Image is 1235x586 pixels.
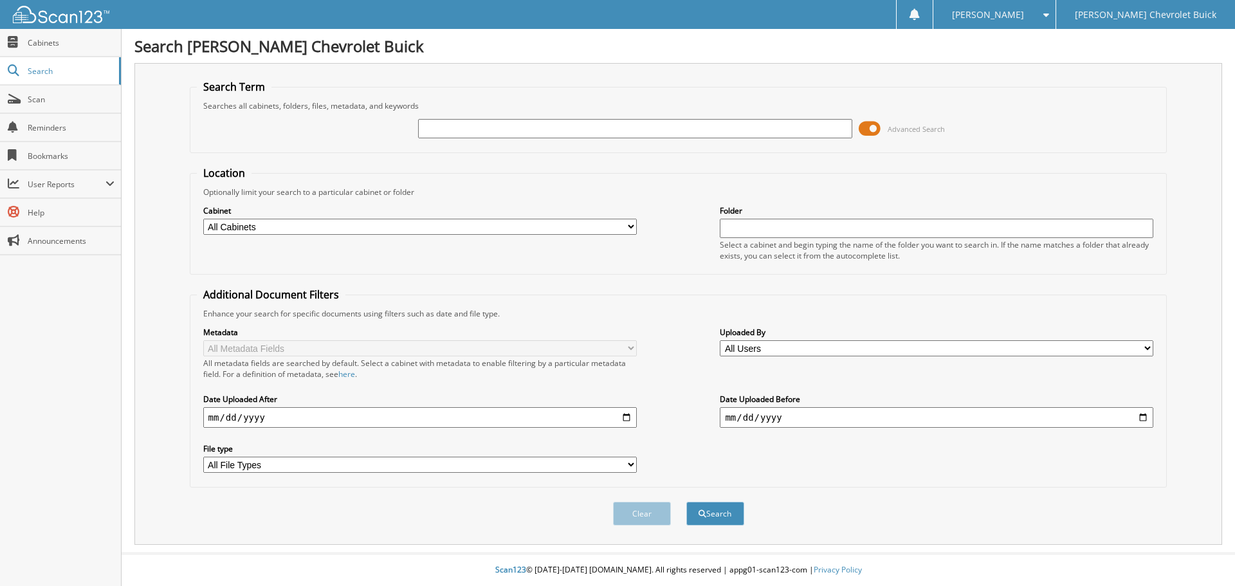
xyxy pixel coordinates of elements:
button: Clear [613,502,671,526]
span: Search [28,66,113,77]
iframe: Chat Widget [1171,524,1235,586]
h1: Search [PERSON_NAME] Chevrolet Buick [134,35,1222,57]
span: Bookmarks [28,151,114,161]
div: Searches all cabinets, folders, files, metadata, and keywords [197,100,1160,111]
span: Reminders [28,122,114,133]
label: Date Uploaded Before [720,394,1153,405]
label: Metadata [203,327,637,338]
legend: Search Term [197,80,271,94]
span: [PERSON_NAME] [952,11,1024,19]
span: Cabinets [28,37,114,48]
a: Privacy Policy [814,564,862,575]
div: Select a cabinet and begin typing the name of the folder you want to search in. If the name match... [720,239,1153,261]
button: Search [686,502,744,526]
span: Advanced Search [888,124,945,134]
span: Help [28,207,114,218]
label: Cabinet [203,205,637,216]
div: All metadata fields are searched by default. Select a cabinet with metadata to enable filtering b... [203,358,637,380]
a: here [338,369,355,380]
img: scan123-logo-white.svg [13,6,109,23]
span: Announcements [28,235,114,246]
input: start [203,407,637,428]
label: Folder [720,205,1153,216]
legend: Location [197,166,252,180]
div: Enhance your search for specific documents using filters such as date and file type. [197,308,1160,319]
div: © [DATE]-[DATE] [DOMAIN_NAME]. All rights reserved | appg01-scan123-com | [122,554,1235,586]
span: Scan [28,94,114,105]
span: Scan123 [495,564,526,575]
label: Uploaded By [720,327,1153,338]
span: User Reports [28,179,105,190]
label: Date Uploaded After [203,394,637,405]
span: [PERSON_NAME] Chevrolet Buick [1075,11,1216,19]
input: end [720,407,1153,428]
legend: Additional Document Filters [197,288,345,302]
div: Optionally limit your search to a particular cabinet or folder [197,187,1160,197]
label: File type [203,443,637,454]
